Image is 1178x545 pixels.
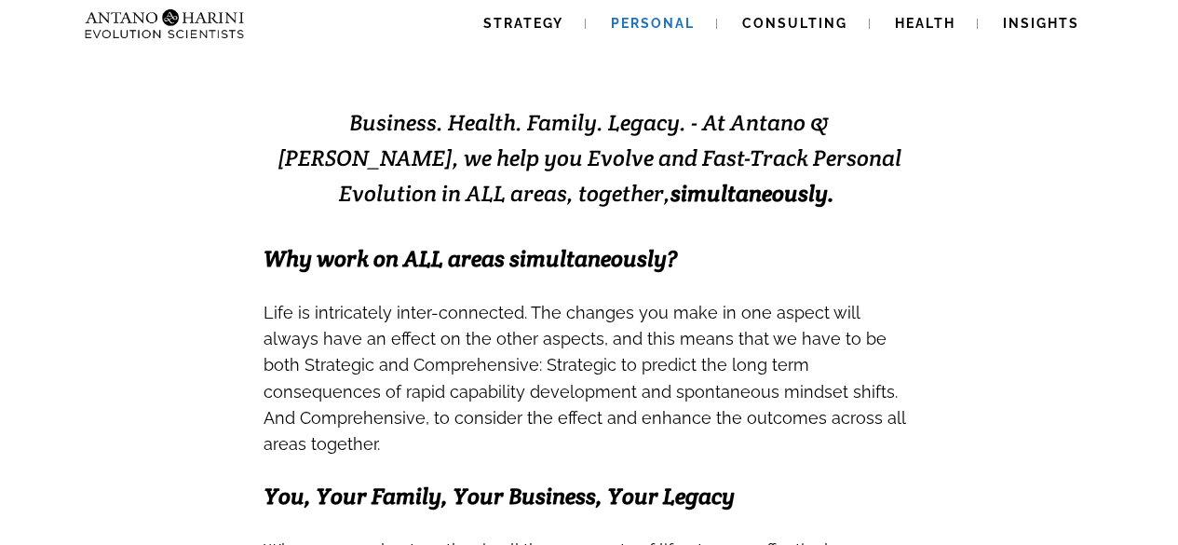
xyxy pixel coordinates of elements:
span: Life is intricately inter-connected. The changes you make in one aspect will always have an effec... [264,303,905,454]
span: Insights [1003,16,1079,31]
span: Business. Health. Family. Legacy. - At Antano & [PERSON_NAME], we help you Evolve and Fast-Track ... [278,108,901,208]
span: Why work on ALL areas simultaneously? [264,244,677,273]
span: Personal [611,16,695,31]
b: simultaneously. [670,179,834,208]
span: You, Your Family, Your Business, Your Legacy [264,482,735,511]
span: Consulting [742,16,847,31]
span: Strategy [483,16,563,31]
span: Health [895,16,955,31]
